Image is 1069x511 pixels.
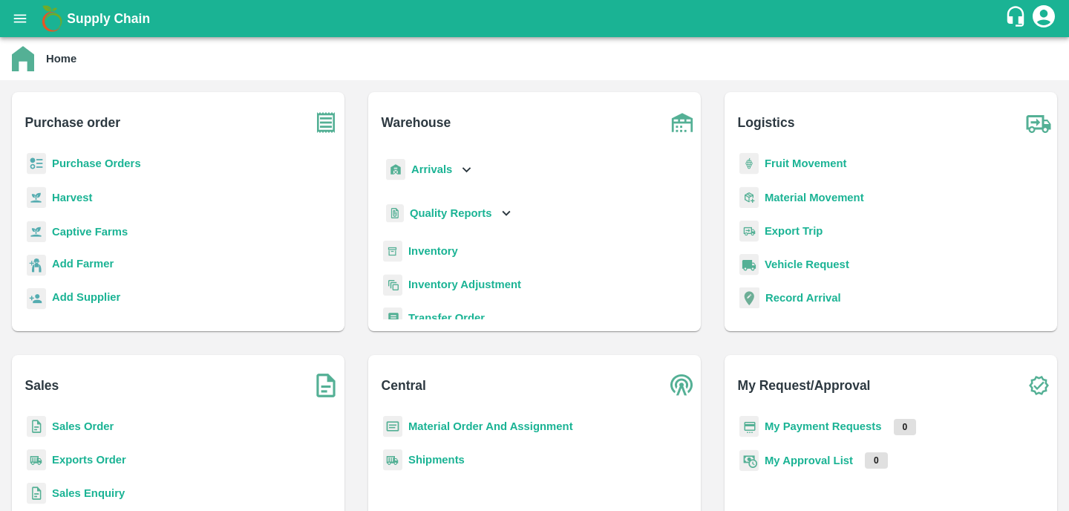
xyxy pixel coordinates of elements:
[739,254,759,276] img: vehicle
[383,198,514,229] div: Quality Reports
[1020,367,1057,404] img: check
[25,375,59,396] b: Sales
[383,153,475,186] div: Arrivals
[307,367,344,404] img: soSales
[27,288,46,310] img: supplier
[738,375,871,396] b: My Request/Approval
[52,420,114,432] a: Sales Order
[894,419,917,435] p: 0
[765,420,882,432] a: My Payment Requests
[1030,3,1057,34] div: account of current user
[52,487,125,499] a: Sales Enquiry
[738,112,795,133] b: Logistics
[408,454,465,466] a: Shipments
[765,157,847,169] a: Fruit Movement
[765,455,853,466] a: My Approval List
[52,157,141,169] a: Purchase Orders
[739,221,759,242] img: delivery
[27,416,46,437] img: sales
[67,8,1004,29] a: Supply Chain
[52,226,128,238] a: Captive Farms
[739,449,759,472] img: approval
[739,416,759,437] img: payment
[52,258,114,270] b: Add Farmer
[865,452,888,469] p: 0
[307,104,344,141] img: purchase
[52,454,126,466] a: Exports Order
[408,420,573,432] a: Material Order And Assignment
[382,375,426,396] b: Central
[382,112,451,133] b: Warehouse
[408,279,521,290] a: Inventory Adjustment
[1020,104,1057,141] img: truck
[739,153,759,175] img: fruit
[12,46,34,71] img: home
[27,186,46,209] img: harvest
[37,4,67,33] img: logo
[383,274,402,296] img: inventory
[383,449,402,471] img: shipments
[67,11,150,26] b: Supply Chain
[27,483,46,504] img: sales
[410,207,492,219] b: Quality Reports
[765,225,823,237] a: Export Trip
[386,204,404,223] img: qualityReport
[765,192,864,204] a: Material Movement
[52,289,120,309] a: Add Supplier
[383,241,402,262] img: whInventory
[739,186,759,209] img: material
[3,1,37,36] button: open drawer
[411,163,452,175] b: Arrivals
[383,416,402,437] img: centralMaterial
[25,112,120,133] b: Purchase order
[386,159,405,180] img: whArrival
[1004,5,1030,32] div: customer-support
[46,53,76,65] b: Home
[52,291,120,303] b: Add Supplier
[408,312,485,324] a: Transfer Order
[383,307,402,329] img: whTransfer
[27,449,46,471] img: shipments
[765,258,849,270] a: Vehicle Request
[739,287,759,308] img: recordArrival
[27,153,46,175] img: reciept
[765,292,841,304] a: Record Arrival
[664,367,701,404] img: central
[52,255,114,276] a: Add Farmer
[664,104,701,141] img: warehouse
[408,245,458,257] a: Inventory
[27,255,46,276] img: farmer
[27,221,46,243] img: harvest
[52,192,92,204] a: Harvest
